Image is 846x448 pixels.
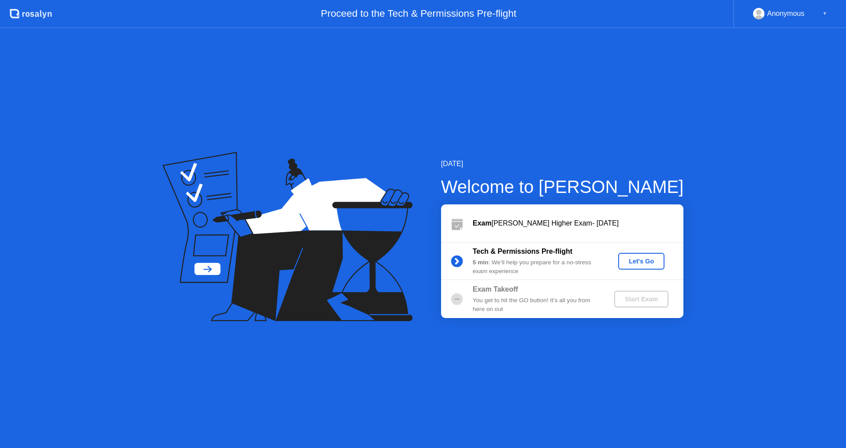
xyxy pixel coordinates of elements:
b: 5 min [473,259,489,266]
button: Start Exam [614,291,668,307]
div: You get to hit the GO button! It’s all you from here on out [473,296,600,314]
div: Welcome to [PERSON_NAME] [441,174,684,200]
div: Start Exam [618,296,665,303]
div: ▼ [823,8,827,19]
b: Exam [473,219,492,227]
button: Let's Go [618,253,664,270]
div: [PERSON_NAME] Higher Exam- [DATE] [473,218,683,229]
div: [DATE] [441,159,684,169]
div: : We’ll help you prepare for a no-stress exam experience [473,258,600,276]
div: Let's Go [622,258,661,265]
div: Anonymous [767,8,805,19]
b: Tech & Permissions Pre-flight [473,248,572,255]
b: Exam Takeoff [473,285,518,293]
